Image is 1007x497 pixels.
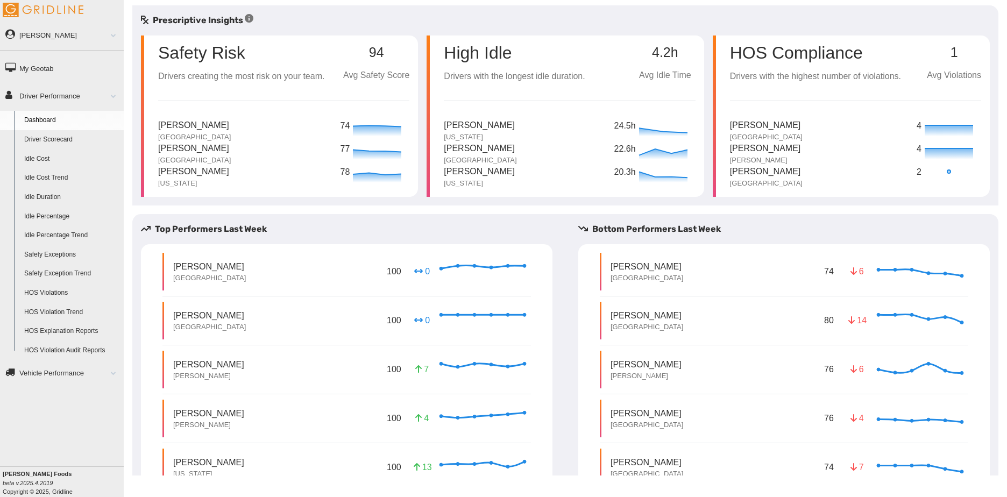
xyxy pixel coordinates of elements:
p: Safety Risk [158,44,245,61]
p: [GEOGRAPHIC_DATA] [158,132,231,142]
a: HOS Explanation Reports [19,322,124,341]
p: [PERSON_NAME] [730,119,803,132]
p: [PERSON_NAME] [611,407,683,420]
p: [PERSON_NAME] [611,358,682,371]
p: [PERSON_NAME] [158,165,229,179]
p: [US_STATE] [444,132,515,142]
p: Drivers with the highest number of violations. [730,70,901,83]
p: [GEOGRAPHIC_DATA] [611,469,683,479]
h5: Prescriptive Insights [141,14,253,27]
p: HOS Compliance [730,44,901,61]
p: 4.2h [635,45,696,60]
p: 7 [848,461,866,473]
a: Safety Exceptions [19,245,124,265]
p: [PERSON_NAME] [158,119,231,132]
p: [PERSON_NAME] [173,358,244,371]
p: 0 [414,314,431,326]
a: HOS Violation Trend [19,303,124,322]
p: [PERSON_NAME] [730,165,803,179]
p: 4 [414,412,431,424]
p: [US_STATE] [158,179,229,188]
p: Avg Idle Time [635,69,696,82]
p: 13 [414,461,431,473]
i: beta v.2025.4.2019 [3,480,53,486]
p: [GEOGRAPHIC_DATA] [158,155,231,165]
a: Idle Cost Trend [19,168,124,188]
p: [GEOGRAPHIC_DATA] [444,155,516,165]
img: Gridline [3,3,83,17]
a: Idle Cost [19,150,124,169]
a: Dashboard [19,111,124,130]
p: 14 [848,314,866,326]
p: Avg Safety Score [343,69,409,82]
p: [GEOGRAPHIC_DATA] [730,132,803,142]
p: 76 [822,410,836,427]
p: Avg Violations [927,69,981,82]
p: 4 [848,412,866,424]
p: [PERSON_NAME] [173,407,244,420]
p: [PERSON_NAME] [611,309,683,322]
p: 94 [343,45,409,60]
a: Idle Duration [19,188,124,207]
p: 74 [822,263,836,280]
p: 22.6h [614,143,636,156]
p: 74 [822,459,836,475]
p: 7 [414,363,431,375]
p: 100 [385,263,403,280]
p: [PERSON_NAME] [158,142,231,155]
p: 100 [385,410,403,427]
p: 4 [917,143,922,156]
p: 20.3h [614,166,636,179]
p: 4 [917,119,922,133]
a: HOS Violations [19,283,124,303]
p: [PERSON_NAME] [173,309,246,322]
a: Idle Percentage Trend [19,226,124,245]
p: [PERSON_NAME] [173,371,244,381]
b: [PERSON_NAME] Foods [3,471,72,477]
p: [PERSON_NAME] [730,142,801,155]
p: 100 [385,312,403,329]
p: 100 [385,459,403,475]
p: 74 [341,119,351,133]
a: Idle Percentage [19,207,124,226]
a: Safety Exception Trend [19,264,124,283]
a: Driver Scorecard [19,130,124,150]
p: [GEOGRAPHIC_DATA] [730,179,803,188]
p: [PERSON_NAME] [611,371,682,381]
a: HOS Violation Audit Reports [19,341,124,360]
p: [PERSON_NAME] [730,155,801,165]
p: 80 [822,312,836,329]
h5: Top Performers Last Week [141,223,561,236]
p: [GEOGRAPHIC_DATA] [611,273,683,283]
p: 76 [822,361,836,378]
p: 0 [414,265,431,278]
p: 6 [848,265,866,278]
p: 2 [917,166,922,179]
p: High Idle [444,44,585,61]
p: 100 [385,361,403,378]
p: [US_STATE] [444,179,515,188]
p: 6 [848,363,866,375]
p: [PERSON_NAME] [444,165,515,179]
p: [PERSON_NAME] [173,420,244,430]
p: 24.5h [614,119,636,133]
p: 78 [341,166,351,179]
p: [PERSON_NAME] [173,260,246,273]
p: [GEOGRAPHIC_DATA] [611,420,683,430]
div: Copyright © 2025, Gridline [3,470,124,496]
p: Drivers with the longest idle duration. [444,70,585,83]
p: 77 [341,143,351,156]
p: [PERSON_NAME] [444,142,516,155]
p: [PERSON_NAME] [611,260,683,273]
p: [GEOGRAPHIC_DATA] [611,322,683,332]
p: [GEOGRAPHIC_DATA] [173,273,246,283]
p: [US_STATE] [173,469,244,479]
p: [PERSON_NAME] [444,119,515,132]
p: [PERSON_NAME] [611,456,683,468]
p: [PERSON_NAME] [173,456,244,468]
p: 1 [927,45,981,60]
h5: Bottom Performers Last Week [578,223,998,236]
p: Drivers creating the most risk on your team. [158,70,324,83]
p: [GEOGRAPHIC_DATA] [173,322,246,332]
